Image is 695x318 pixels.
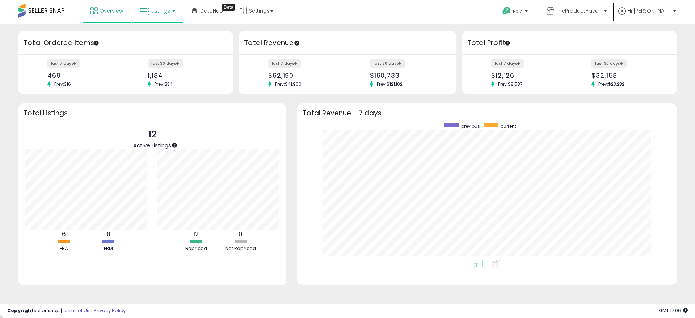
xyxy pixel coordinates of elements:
i: Get Help [502,7,511,16]
span: previous [461,123,480,129]
a: Privacy Policy [94,307,126,314]
div: Tooltip anchor [504,40,511,46]
label: last 30 days [148,59,183,68]
h3: Total Listings [24,110,281,116]
span: Prev: $121,102 [373,81,406,87]
h3: Total Revenue [244,38,451,48]
a: Help [497,1,535,24]
label: last 7 days [491,59,524,68]
a: Terms of Use [62,307,93,314]
div: 469 [47,72,120,79]
div: FBA [42,245,85,252]
span: 2025-10-13 17:06 GMT [659,307,688,314]
div: Tooltip anchor [222,4,235,11]
p: 12 [133,128,171,141]
div: $160,733 [370,72,444,79]
h3: Total Profit [467,38,671,48]
div: 1,184 [148,72,220,79]
span: TheProductHaven [556,7,602,14]
div: FBM [87,245,130,252]
label: last 30 days [591,59,627,68]
span: Help [513,8,523,14]
span: Prev: $41,900 [271,81,305,87]
span: current [501,123,516,129]
h3: Total Revenue - 7 days [303,110,671,116]
b: 12 [193,230,199,238]
div: $62,190 [268,72,342,79]
span: Listings [151,7,170,14]
span: Prev: $8,587 [494,81,526,87]
span: Prev: $23,232 [595,81,628,87]
span: DataHub [200,7,223,14]
a: Hi [PERSON_NAME] [618,7,676,24]
div: seller snap | | [7,308,126,314]
label: last 7 days [268,59,301,68]
div: Not Repriced [219,245,262,252]
div: Tooltip anchor [93,40,100,46]
span: Prev: 834 [151,81,176,87]
label: last 7 days [47,59,80,68]
div: Tooltip anchor [171,142,178,148]
strong: Copyright [7,307,34,314]
div: Tooltip anchor [294,40,300,46]
b: 0 [239,230,243,238]
span: Active Listings [133,141,171,149]
div: $32,158 [591,72,664,79]
b: 6 [106,230,110,238]
span: Prev: 316 [51,81,75,87]
h3: Total Ordered Items [24,38,228,48]
span: Overview [100,7,123,14]
b: 6 [62,230,66,238]
div: $12,126 [491,72,564,79]
div: Repriced [174,245,218,252]
span: Hi [PERSON_NAME] [628,7,671,14]
label: last 30 days [370,59,405,68]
